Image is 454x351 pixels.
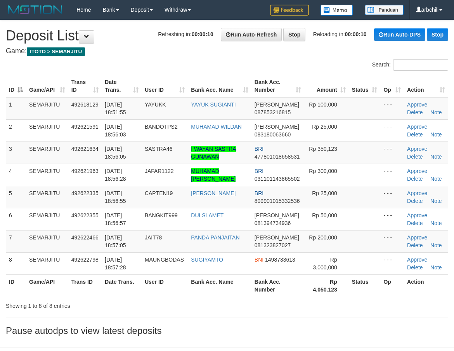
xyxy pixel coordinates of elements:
a: Delete [407,198,423,204]
a: PANDA PANJAITAN [191,234,239,241]
span: 492622798 [71,257,99,263]
a: Note [430,131,442,138]
span: Copy 809901015332536 to clipboard [255,198,300,204]
span: 492621591 [71,124,99,130]
th: Status: activate to sort column ascending [349,75,381,97]
span: [DATE] 18:56:03 [105,124,126,138]
input: Search: [393,59,448,71]
a: Delete [407,264,423,271]
td: - - - [380,230,404,252]
th: Op: activate to sort column ascending [380,75,404,97]
a: Delete [407,176,423,182]
span: BRI [255,146,263,152]
a: Delete [407,242,423,248]
label: Search: [372,59,448,71]
a: DULSLAMET [191,212,224,218]
a: MUHAMAD WILDAN [191,124,242,130]
span: CAPTEN19 [145,190,173,196]
td: - - - [380,119,404,141]
span: Refreshing in: [158,31,213,37]
span: [DATE] 18:57:28 [105,257,126,271]
th: Bank Acc. Number: activate to sort column ascending [251,75,304,97]
span: 492622335 [71,190,99,196]
a: Delete [407,220,423,226]
span: Rp 200,000 [309,234,337,241]
span: 492622466 [71,234,99,241]
span: [DATE] 18:57:05 [105,234,126,248]
span: Copy 031101143865502 to clipboard [255,176,300,182]
a: Approve [407,168,427,174]
span: Copy 1498733613 to clipboard [265,257,295,263]
h4: Game: [6,47,448,55]
h3: Pause autodps to view latest deposits [6,326,448,336]
th: Date Trans. [102,274,142,297]
th: Op [380,274,404,297]
img: MOTION_logo.png [6,4,65,16]
a: Approve [407,234,427,241]
span: 492621963 [71,168,99,174]
td: 6 [6,208,26,230]
td: - - - [380,186,404,208]
span: YAYUKK [145,101,166,108]
th: Date Trans.: activate to sort column ascending [102,75,142,97]
td: SEMARJITU [26,97,68,120]
span: Rp 300,000 [309,168,337,174]
th: User ID: activate to sort column ascending [142,75,188,97]
img: panduan.png [365,5,404,15]
span: Rp 100,000 [309,101,337,108]
th: Game/API: activate to sort column ascending [26,75,68,97]
span: BNI [255,257,263,263]
a: Approve [407,101,427,108]
a: Note [430,154,442,160]
a: Run Auto-DPS [374,28,425,41]
td: 3 [6,141,26,164]
a: Note [430,198,442,204]
td: SEMARJITU [26,164,68,186]
a: Run Auto-Refresh [221,28,282,41]
span: [PERSON_NAME] [255,212,299,218]
img: Button%20Memo.svg [321,5,353,16]
span: Reloading in: [313,31,367,37]
td: 1 [6,97,26,120]
span: Copy 477801018658531 to clipboard [255,154,300,160]
span: Rp 350,123 [309,146,337,152]
a: I WAYAN SASTRA GUNAWAN [191,146,236,160]
span: BRI [255,168,263,174]
span: SASTRA46 [145,146,173,152]
span: Rp 25,000 [312,124,337,130]
span: [DATE] 18:56:28 [105,168,126,182]
a: Note [430,264,442,271]
td: 4 [6,164,26,186]
td: - - - [380,252,404,274]
a: Note [430,220,442,226]
a: MUHAMAD [PERSON_NAME] [191,168,236,182]
span: 492621634 [71,146,99,152]
span: [DATE] 18:56:55 [105,190,126,204]
span: Rp 50,000 [312,212,337,218]
td: 5 [6,186,26,208]
span: Rp 25,000 [312,190,337,196]
h1: Deposit List [6,28,448,44]
span: BRI [255,190,263,196]
th: Rp 4.050.123 [304,274,349,297]
span: [PERSON_NAME] [255,234,299,241]
th: Game/API [26,274,68,297]
th: Amount: activate to sort column ascending [304,75,349,97]
a: Stop [283,28,305,41]
a: Delete [407,109,423,115]
th: ID [6,274,26,297]
a: Approve [407,124,427,130]
span: JAFAR1122 [145,168,174,174]
th: Trans ID: activate to sort column ascending [68,75,102,97]
strong: 00:00:10 [345,31,367,37]
span: BANDOTPS2 [145,124,178,130]
td: - - - [380,164,404,186]
th: ID: activate to sort column descending [6,75,26,97]
th: User ID [142,274,188,297]
td: - - - [380,208,404,230]
td: SEMARJITU [26,141,68,164]
th: Action: activate to sort column ascending [404,75,448,97]
th: Bank Acc. Name: activate to sort column ascending [188,75,251,97]
a: Delete [407,131,423,138]
td: SEMARJITU [26,208,68,230]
